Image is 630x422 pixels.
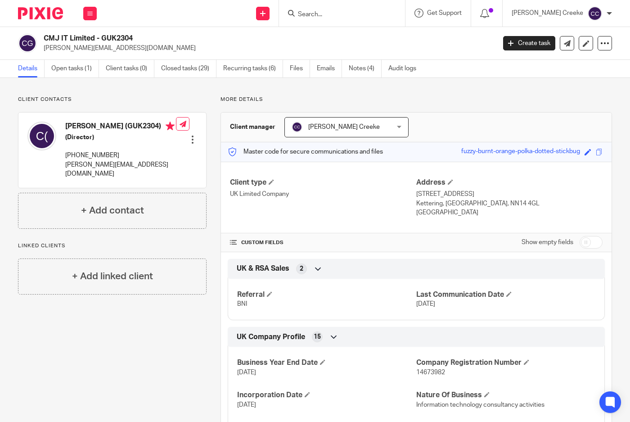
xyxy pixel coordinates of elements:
[237,402,256,408] span: [DATE]
[416,402,544,408] span: Information technology consultancy activities
[18,242,207,250] p: Linked clients
[72,269,153,283] h4: + Add linked client
[308,124,380,130] span: [PERSON_NAME] Creeke
[223,60,283,77] a: Recurring tasks (6)
[290,60,310,77] a: Files
[228,147,383,156] p: Master code for secure communications and files
[161,60,216,77] a: Closed tasks (29)
[416,208,603,217] p: [GEOGRAPHIC_DATA]
[588,6,602,21] img: svg%3E
[237,264,289,273] span: UK & RSA Sales
[230,190,416,199] p: UK Limited Company
[237,369,256,376] span: [DATE]
[81,204,144,218] h4: + Add contact
[237,332,305,342] span: UK Company Profile
[461,147,580,157] div: fuzzy-burnt-orange-polka-dotted-stickbug
[18,7,63,19] img: Pixie
[65,151,176,160] p: [PHONE_NUMBER]
[416,369,445,376] span: 14673982
[416,290,595,299] h4: Last Communication Date
[416,358,595,368] h4: Company Registration Number
[27,122,56,150] img: svg%3E
[44,34,400,43] h2: CMJ IT Limited - GUK2304
[65,160,176,179] p: [PERSON_NAME][EMAIL_ADDRESS][DOMAIN_NAME]
[65,122,176,133] h4: [PERSON_NAME] (GUK2304)
[237,290,416,299] h4: Referral
[237,301,247,307] span: BNI
[416,178,603,187] h4: Address
[18,60,45,77] a: Details
[44,44,490,53] p: [PERSON_NAME][EMAIL_ADDRESS][DOMAIN_NAME]
[349,60,382,77] a: Notes (4)
[230,178,416,187] h4: Client type
[237,390,416,400] h4: Incorporation Date
[230,239,416,246] h4: CUSTOM FIELDS
[416,301,435,307] span: [DATE]
[522,238,573,247] label: Show empty fields
[18,34,37,53] img: svg%3E
[220,96,612,103] p: More details
[416,199,603,208] p: Kettering, [GEOGRAPHIC_DATA], NN14 4GL
[106,60,154,77] a: Client tasks (0)
[317,60,342,77] a: Emails
[314,332,321,341] span: 15
[297,11,378,19] input: Search
[416,390,595,400] h4: Nature Of Business
[51,60,99,77] a: Open tasks (1)
[427,10,462,16] span: Get Support
[512,9,583,18] p: [PERSON_NAME] Creeke
[292,122,302,132] img: svg%3E
[18,96,207,103] p: Client contacts
[503,36,555,50] a: Create task
[166,122,175,131] i: Primary
[65,133,176,142] h5: (Director)
[416,190,603,199] p: [STREET_ADDRESS]
[237,358,416,368] h4: Business Year End Date
[230,123,275,132] h3: Client manager
[300,264,303,273] span: 2
[388,60,423,77] a: Audit logs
